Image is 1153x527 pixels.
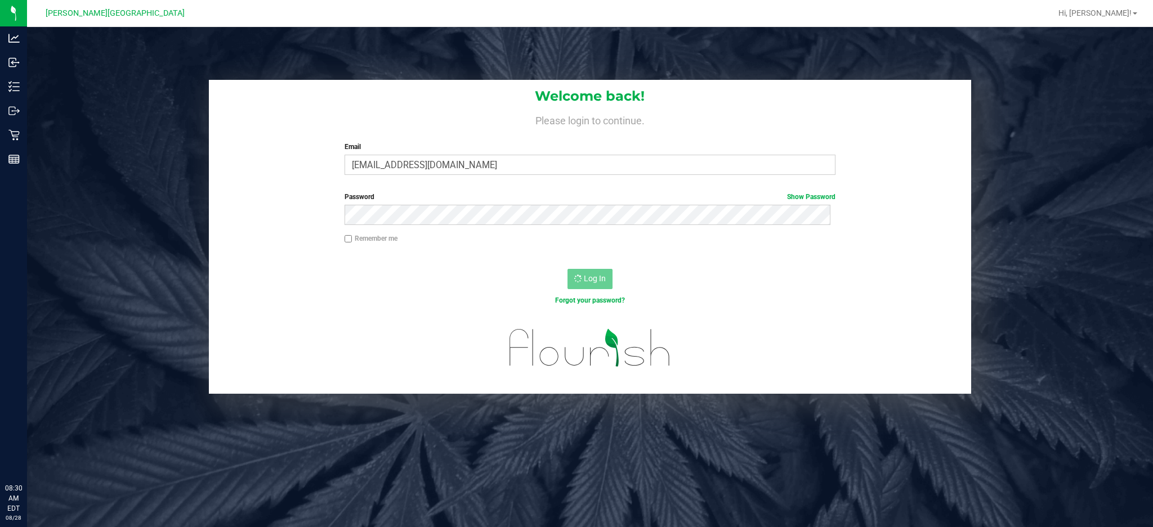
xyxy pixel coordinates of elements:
[8,57,20,68] inline-svg: Inbound
[209,89,971,103] h1: Welcome back!
[8,81,20,92] inline-svg: Inventory
[345,235,352,243] input: Remember me
[209,112,971,126] h4: Please login to continue.
[584,274,606,283] span: Log In
[8,154,20,165] inline-svg: Reports
[8,33,20,44] inline-svg: Analytics
[345,193,374,201] span: Password
[555,296,625,304] a: Forgot your password?
[8,129,20,141] inline-svg: Retail
[345,142,835,152] label: Email
[1058,8,1132,17] span: Hi, [PERSON_NAME]!
[8,105,20,116] inline-svg: Outbound
[787,193,835,201] a: Show Password
[495,317,685,379] img: flourish_logo.svg
[567,269,613,289] button: Log In
[5,483,22,514] p: 08:30 AM EDT
[345,233,397,244] label: Remember me
[5,514,22,522] p: 08/28
[46,8,185,18] span: [PERSON_NAME][GEOGRAPHIC_DATA]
